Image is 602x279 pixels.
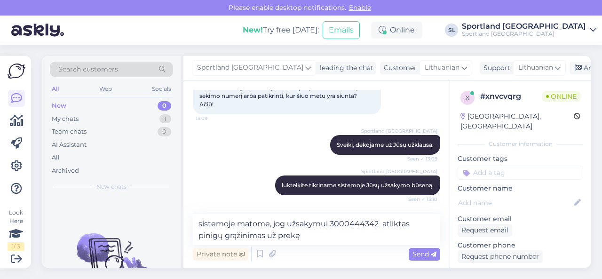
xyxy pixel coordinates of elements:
span: Lithuanian [425,63,459,73]
input: Add a tag [458,166,583,180]
p: Visited pages [458,267,583,277]
div: Socials [150,83,173,95]
div: Request phone number [458,250,543,263]
span: Sportland [GEOGRAPHIC_DATA] [361,128,437,135]
div: SL [445,24,458,37]
span: Lithuanian [518,63,553,73]
span: Online [542,91,580,102]
button: Emails [323,21,360,39]
span: Sveiki, dėkojame už Jūsų užklausą. [337,141,434,148]
div: Sportland [GEOGRAPHIC_DATA] [462,30,586,38]
img: Askly Logo [8,64,25,79]
div: Private note [193,248,248,261]
span: Seen ✓ 13:09 [402,155,437,162]
a: Sportland [GEOGRAPHIC_DATA]Sportland [GEOGRAPHIC_DATA] [462,23,596,38]
div: Archived [52,166,79,175]
div: leading the chat [316,63,373,73]
div: AI Assistant [52,140,87,150]
div: All [52,153,60,162]
p: Customer phone [458,240,583,250]
div: Request email [458,224,512,237]
p: Customer tags [458,154,583,164]
div: Support [480,63,510,73]
div: Team chats [52,127,87,136]
div: Look Here [8,208,24,251]
div: 1 / 3 [8,242,24,251]
p: Customer name [458,183,583,193]
b: New! [243,25,263,34]
span: Search customers [58,64,118,74]
div: # xnvcvqrg [480,91,542,102]
span: Enable [346,3,374,12]
input: Add name [458,198,572,208]
div: Customer [380,63,417,73]
div: All [50,83,61,95]
div: Try free [DATE]: [243,24,319,36]
span: New chats [96,183,127,191]
span: Sportland [GEOGRAPHIC_DATA] [197,63,303,73]
span: Seen ✓ 13:10 [402,196,437,203]
div: 1 [159,114,171,124]
span: 13:09 [196,115,231,122]
textarea: sistemoje matome, jog užsakymui 3000444342 atliktas pinigų grąžinimas už prekę [193,214,440,245]
div: Customer information [458,140,583,148]
span: x [466,94,469,101]
div: My chats [52,114,79,124]
div: Sportland [GEOGRAPHIC_DATA] [462,23,586,30]
div: 0 [158,101,171,111]
span: Send [412,250,436,258]
div: 0 [158,127,171,136]
span: luktelkite tikriname sistemoje Jūsų užsakymo būseną. [282,182,434,189]
div: Web [97,83,114,95]
div: New [52,101,66,111]
span: Sportland [GEOGRAPHIC_DATA] [361,168,437,175]
p: Customer email [458,214,583,224]
div: Online [371,22,422,39]
div: [GEOGRAPHIC_DATA], [GEOGRAPHIC_DATA] [460,112,574,131]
